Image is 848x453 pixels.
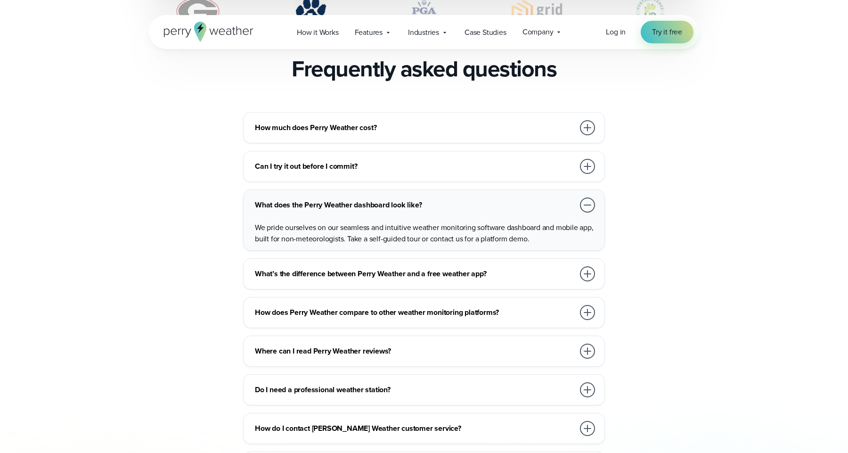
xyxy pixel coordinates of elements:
h3: How much does Perry Weather cost? [255,122,574,133]
span: Features [355,27,383,38]
a: Try it free [641,21,693,43]
span: Try it free [652,26,682,38]
h3: Can I try it out before I commit? [255,161,574,172]
a: Case Studies [457,23,514,42]
h3: What’s the difference between Perry Weather and a free weather app? [255,268,574,280]
h3: How do I contact [PERSON_NAME] Weather customer service? [255,423,574,434]
p: We pride ourselves on our seamless and intuitive weather monitoring software dashboard and mobile... [255,222,597,245]
span: How it Works [297,27,339,38]
span: Log in [606,26,626,37]
h2: Frequently asked questions [292,56,556,82]
h3: Do I need a professional weather station? [255,384,574,395]
span: Case Studies [465,27,506,38]
a: How it Works [289,23,347,42]
h3: Where can I read Perry Weather reviews? [255,346,574,357]
span: Company [522,26,554,38]
a: Log in [606,26,626,38]
h3: What does the Perry Weather dashboard look like? [255,199,574,211]
h3: How does Perry Weather compare to other weather monitoring platforms? [255,307,574,318]
span: Industries [408,27,439,38]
